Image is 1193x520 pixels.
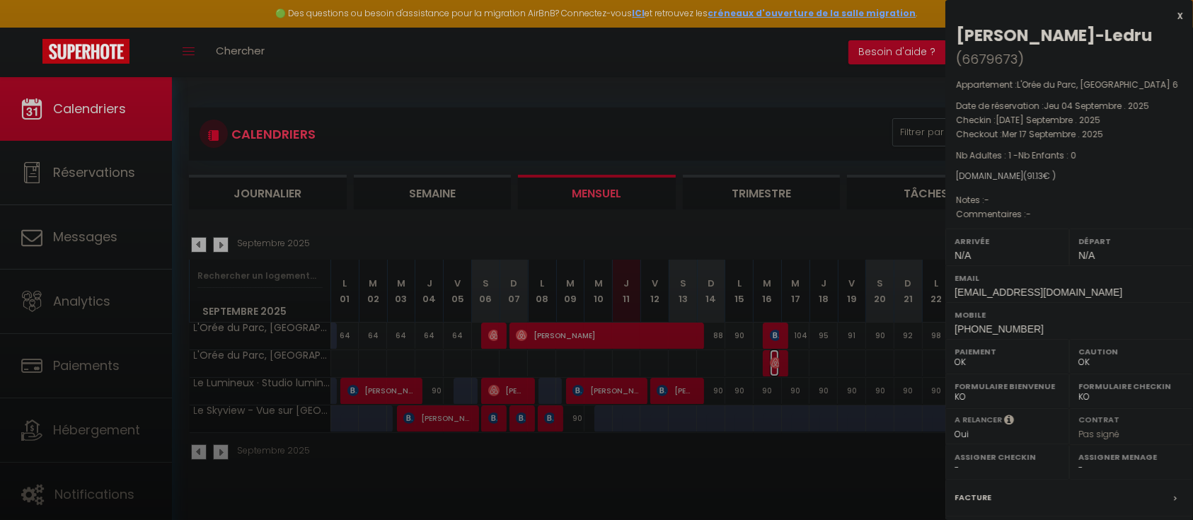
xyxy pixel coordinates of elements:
span: Nb Enfants : 0 [1018,149,1076,161]
span: N/A [955,250,971,261]
p: Checkout : [956,127,1182,141]
span: - [1026,208,1031,220]
div: x [945,7,1182,24]
label: Paiement [955,345,1060,359]
label: Formulaire Checkin [1078,379,1184,393]
span: ( ) [956,49,1024,69]
p: Notes : [956,193,1182,207]
label: Caution [1078,345,1184,359]
i: Sélectionner OUI si vous souhaiter envoyer les séquences de messages post-checkout [1004,414,1014,429]
label: Email [955,271,1184,285]
span: Jeu 04 Septembre . 2025 [1044,100,1149,112]
button: Ouvrir le widget de chat LiveChat [11,6,54,48]
span: Pas signé [1078,428,1119,440]
span: 91.13 [1027,170,1043,182]
span: [PHONE_NUMBER] [955,323,1044,335]
label: Assigner Menage [1078,450,1184,464]
p: Commentaires : [956,207,1182,221]
label: Départ [1078,234,1184,248]
p: Date de réservation : [956,99,1182,113]
label: Contrat [1078,414,1119,423]
label: Facture [955,490,991,505]
span: 6679673 [962,50,1018,68]
span: N/A [1078,250,1095,261]
p: Checkin : [956,113,1182,127]
label: Formulaire Bienvenue [955,379,1060,393]
span: [EMAIL_ADDRESS][DOMAIN_NAME] [955,287,1122,298]
span: Nb Adultes : 1 - [956,149,1076,161]
span: [DATE] Septembre . 2025 [996,114,1100,126]
div: [DOMAIN_NAME] [956,170,1182,183]
span: L'Orée du Parc, [GEOGRAPHIC_DATA] 6 [1017,79,1178,91]
label: Assigner Checkin [955,450,1060,464]
span: ( € ) [1023,170,1056,182]
span: Mer 17 Septembre . 2025 [1002,128,1103,140]
span: - [984,194,989,206]
label: Mobile [955,308,1184,322]
div: [PERSON_NAME]-Ledru [956,24,1152,47]
label: Arrivée [955,234,1060,248]
p: Appartement : [956,78,1182,92]
label: A relancer [955,414,1002,426]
